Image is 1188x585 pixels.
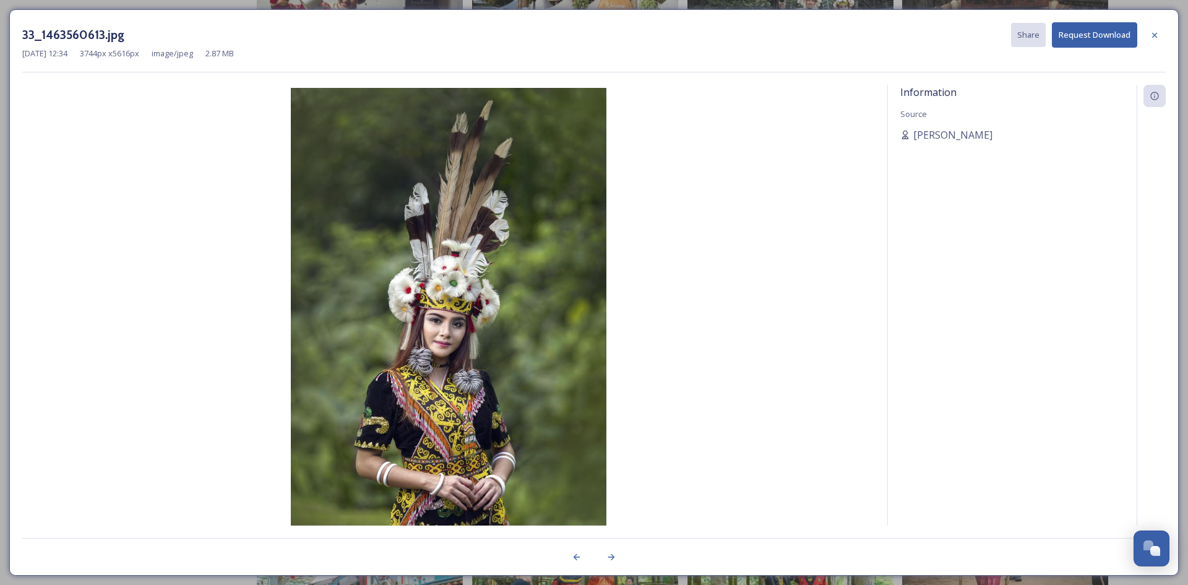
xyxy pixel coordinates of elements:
[22,48,67,59] span: [DATE] 12:34
[1052,22,1137,48] button: Request Download
[205,48,234,59] span: 2.87 MB
[1011,23,1046,47] button: Share
[152,48,193,59] span: image/jpeg
[80,48,139,59] span: 3744 px x 5616 px
[22,26,124,44] h3: 33_1463560613.jpg
[900,108,927,119] span: Source
[1134,531,1169,566] button: Open Chat
[913,128,992,142] span: [PERSON_NAME]
[22,88,875,561] img: 301ae6ae-77de-4c02-851a-c2c384ea9289.jpg
[900,85,957,99] span: Information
